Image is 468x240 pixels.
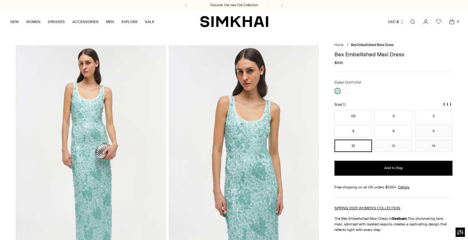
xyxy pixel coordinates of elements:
button: 4 [334,125,372,137]
p: The Bex Embellished Maxi Dress in This shimmering tank maxi, adorned with layered sequins creates... [334,216,452,233]
button: 0 [375,110,412,122]
span: 0 [455,19,461,24]
button: Add to Bag [334,161,452,176]
span: 10 [343,103,346,107]
label: Color: [334,80,361,85]
button: 6 [375,125,412,137]
span: SEAFOAM [345,81,361,85]
a: Discover the new Fall Collection [210,3,258,8]
span: $695 [334,60,343,66]
div: Free shipping on all US orders $200+ [334,184,452,190]
a: SALE [145,15,154,29]
button: 8 [415,125,452,137]
a: NEW [10,15,19,29]
span: Bex Embellished Maxi Dress [351,43,393,47]
a: SIMKHAI [200,16,268,28]
label: Size: [334,102,346,108]
span: Add to Bag [384,165,403,171]
button: 2 [415,110,452,122]
h1: Bex Embellished Maxi Dress [334,52,452,57]
a: SPRING 2025 WOMEN'S COLLECTION [334,206,400,210]
a: WOMEN [26,15,40,29]
a: Open cart modal [446,16,458,28]
nav: breadcrumbs [334,43,452,48]
a: Open search modal [407,16,419,28]
a: DRESSES [48,15,65,29]
a: MEN [106,15,114,29]
a: Wishlist [433,16,445,28]
a: Go to the account page [420,16,432,28]
button: 00 [334,110,372,122]
strong: Seafoam. [392,216,408,221]
button: USD $ [388,15,404,29]
button: 12 [375,140,412,152]
a: EXPLORE [121,15,138,29]
a: ACCESSORIES [72,15,98,29]
div: / [347,43,348,48]
a: Details [398,184,410,190]
a: Home [334,43,343,47]
button: 10 [334,140,372,152]
button: 14 [415,140,452,152]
